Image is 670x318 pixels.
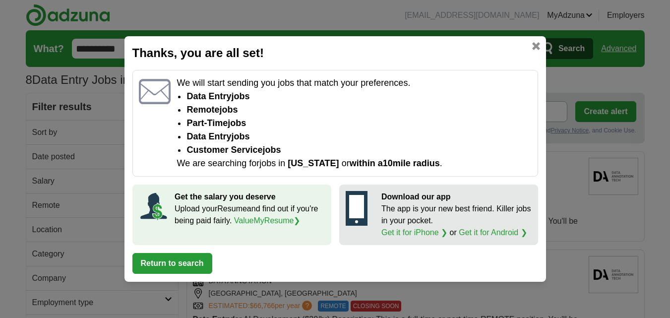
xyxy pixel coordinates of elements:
li: Customer Service jobs [186,143,531,157]
span: [US_STATE] [288,158,339,168]
p: We are searching for jobs in or . [177,157,531,170]
li: Part-time jobs [186,117,531,130]
a: ValueMyResume❯ [234,216,301,225]
span: within a 10 mile radius [350,158,440,168]
li: Data Entry jobs [186,130,531,143]
p: Upload your Resume and find out if you're being paid fairly. [175,203,325,227]
li: Remote jobs [186,103,531,117]
p: Get the salary you deserve [175,191,325,203]
a: Get it for Android ❯ [459,228,527,237]
p: We will start sending you jobs that match your preferences. [177,76,531,90]
p: The app is your new best friend. Killer jobs in your pocket. or [381,203,532,239]
button: Return to search [132,253,212,274]
h2: Thanks, you are all set! [132,44,538,62]
li: Data Entry jobs [186,90,531,103]
p: Download our app [381,191,532,203]
a: Get it for iPhone ❯ [381,228,447,237]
